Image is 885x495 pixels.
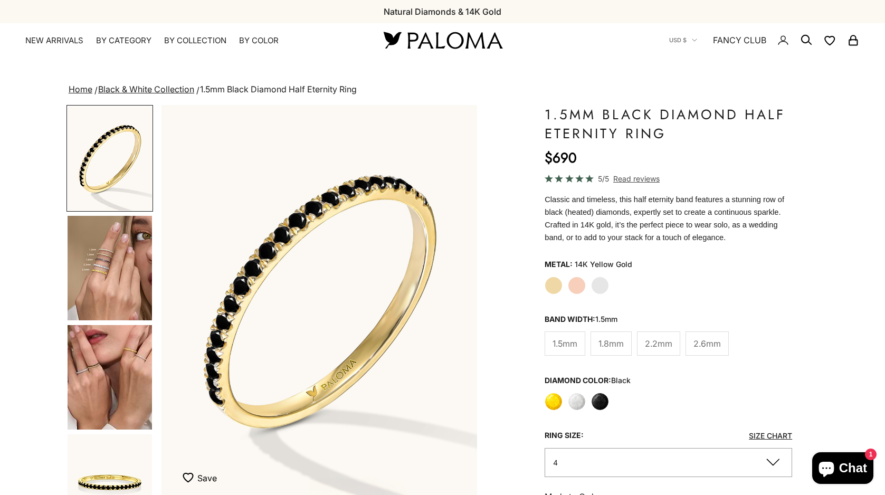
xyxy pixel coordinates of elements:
button: 4 [545,448,792,477]
nav: breadcrumbs [66,82,819,97]
button: Go to item 4 [66,215,153,321]
img: #YellowGold #WhiteGold #RoseGold [68,216,152,320]
span: 2.2mm [645,337,672,350]
variant-option-value: 1.5mm [595,315,617,323]
button: Save [183,472,217,484]
button: Go to item 1 [66,105,153,212]
span: 4 [553,458,558,467]
img: #YellowGold [68,106,152,211]
span: Classic and timeless, this half eternity band features a stunning row of black (heated) diamonds,... [545,195,784,242]
button: USD $ [669,35,697,45]
variant-option-value: 14K Yellow Gold [575,256,632,272]
span: 1.5mm Black Diamond Half Eternity Ring [200,84,357,94]
a: FANCY CLUB [713,33,766,47]
legend: Diamond Color: [545,373,631,388]
a: Home [69,84,92,94]
nav: Primary navigation [25,35,358,46]
inbox-online-store-chat: Shopify online store chat [809,452,877,487]
img: wishlist [183,472,197,483]
a: 5/5 Read reviews [545,173,792,185]
div: Item 1 of 21 [161,105,477,495]
span: Read reviews [613,173,660,185]
legend: Ring Size: [545,427,584,443]
legend: Band Width: [545,311,617,327]
summary: By Collection [164,35,226,46]
sale-price: $690 [545,147,577,168]
h1: 1.5mm Black Diamond Half Eternity Ring [545,105,792,143]
summary: By Category [96,35,151,46]
span: 5/5 [598,173,609,185]
legend: Metal: [545,256,573,272]
a: Size Chart [749,431,792,440]
span: 2.6mm [693,337,721,350]
img: #YellowGold [161,105,477,495]
summary: By Color [239,35,279,46]
span: 1.5mm [553,337,577,350]
span: 1.8mm [598,337,624,350]
span: USD $ [669,35,687,45]
variant-option-value: black [611,376,631,385]
a: NEW ARRIVALS [25,35,83,46]
img: #YellowGold #WhiteGold #RoseGold [68,325,152,430]
button: Go to item 5 [66,324,153,431]
p: Natural Diamonds & 14K Gold [384,5,501,18]
nav: Secondary navigation [669,23,860,57]
a: Black & White Collection [98,84,194,94]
